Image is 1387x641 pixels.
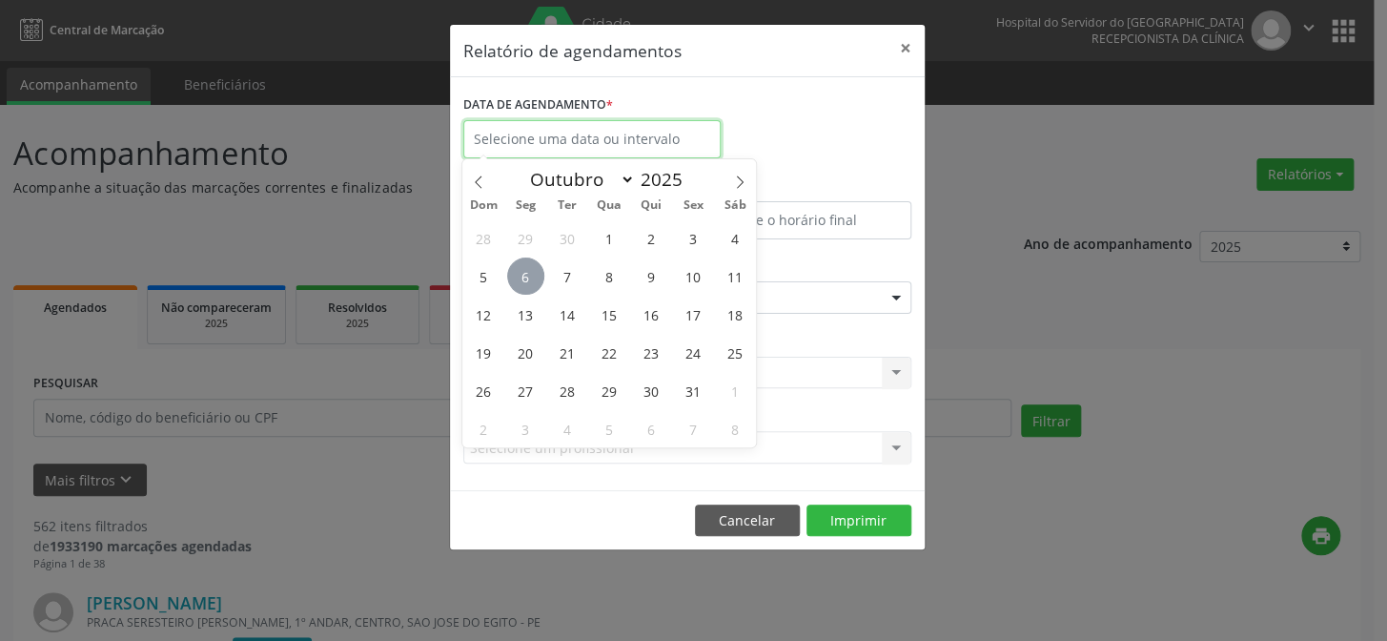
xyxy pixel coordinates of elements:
span: Outubro 10, 2025 [674,258,711,295]
span: Novembro 4, 2025 [549,410,586,447]
span: Outubro 16, 2025 [633,296,670,333]
span: Novembro 6, 2025 [633,410,670,447]
select: Month [520,166,635,193]
span: Outubro 17, 2025 [674,296,711,333]
span: Novembro 1, 2025 [716,372,753,409]
span: Setembro 30, 2025 [549,219,586,257]
span: Qua [588,199,630,212]
span: Outubro 20, 2025 [507,334,544,371]
span: Novembro 2, 2025 [465,410,502,447]
span: Outubro 26, 2025 [465,372,502,409]
span: Dom [462,199,504,212]
span: Outubro 22, 2025 [591,334,628,371]
span: Outubro 11, 2025 [716,258,753,295]
span: Outubro 1, 2025 [591,219,628,257]
span: Outubro 5, 2025 [465,258,502,295]
span: Outubro 28, 2025 [549,372,586,409]
span: Qui [630,199,672,212]
span: Outubro 6, 2025 [507,258,544,295]
button: Imprimir [806,505,911,537]
span: Outubro 9, 2025 [633,258,670,295]
span: Sex [672,199,714,212]
span: Novembro 7, 2025 [674,410,711,447]
span: Setembro 29, 2025 [507,219,544,257]
span: Outubro 2, 2025 [633,219,670,257]
span: Outubro 4, 2025 [716,219,753,257]
button: Cancelar [695,505,800,537]
span: Outubro 12, 2025 [465,296,502,333]
input: Selecione o horário final [692,201,911,239]
span: Novembro 3, 2025 [507,410,544,447]
span: Outubro 21, 2025 [549,334,586,371]
span: Outubro 23, 2025 [633,334,670,371]
span: Novembro 5, 2025 [591,410,628,447]
span: Outubro 13, 2025 [507,296,544,333]
span: Outubro 27, 2025 [507,372,544,409]
span: Outubro 7, 2025 [549,258,586,295]
span: Sáb [714,199,756,212]
span: Outubro 24, 2025 [674,334,711,371]
label: DATA DE AGENDAMENTO [463,91,613,120]
span: Outubro 8, 2025 [591,258,628,295]
button: Close [887,25,925,72]
label: ATÉ [692,172,911,201]
span: Novembro 8, 2025 [716,410,753,447]
span: Outubro 3, 2025 [674,219,711,257]
span: Outubro 19, 2025 [465,334,502,371]
span: Outubro 18, 2025 [716,296,753,333]
span: Outubro 31, 2025 [674,372,711,409]
span: Setembro 28, 2025 [465,219,502,257]
span: Outubro 15, 2025 [591,296,628,333]
input: Year [635,167,698,192]
input: Selecione uma data ou intervalo [463,120,721,158]
span: Outubro 29, 2025 [591,372,628,409]
span: Outubro 25, 2025 [716,334,753,371]
span: Outubro 14, 2025 [549,296,586,333]
span: Seg [504,199,546,212]
span: Outubro 30, 2025 [633,372,670,409]
h5: Relatório de agendamentos [463,38,682,63]
span: Ter [546,199,588,212]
